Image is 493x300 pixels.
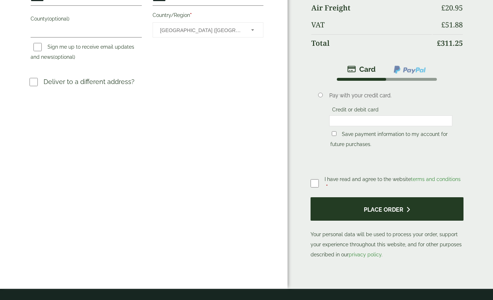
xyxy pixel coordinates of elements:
[311,4,350,12] label: Air Freight
[325,176,461,182] span: I have read and agree to the website
[331,118,450,124] iframe: Secure card payment input frame
[31,44,134,62] label: Sign me up to receive email updates and news
[330,131,448,149] label: Save payment information to my account for future purchases.
[33,43,42,51] input: Sign me up to receive email updates and news(optional)
[153,10,263,22] label: Country/Region
[48,16,69,22] span: (optional)
[44,77,135,87] p: Deliver to a different address?
[311,34,432,52] th: Total
[311,16,432,34] th: VAT
[441,20,445,30] span: £
[160,23,241,38] span: United Kingdom (UK)
[437,38,441,48] span: £
[329,107,381,115] label: Credit or debit card
[190,12,192,18] abbr: required
[437,38,463,48] bdi: 311.25
[349,252,381,257] a: privacy policy
[393,65,426,74] img: ppcp-gateway.png
[53,54,75,60] span: (optional)
[329,92,452,100] p: Pay with your credit card.
[441,3,463,13] bdi: 20.95
[411,176,461,182] a: terms and conditions
[326,184,328,190] abbr: required
[311,197,463,221] button: Place order
[31,14,141,26] label: County
[441,20,463,30] bdi: 51.88
[153,22,263,37] span: Country/Region
[347,65,376,74] img: stripe.png
[441,3,445,13] span: £
[311,197,463,260] p: Your personal data will be used to process your order, support your experience throughout this we...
